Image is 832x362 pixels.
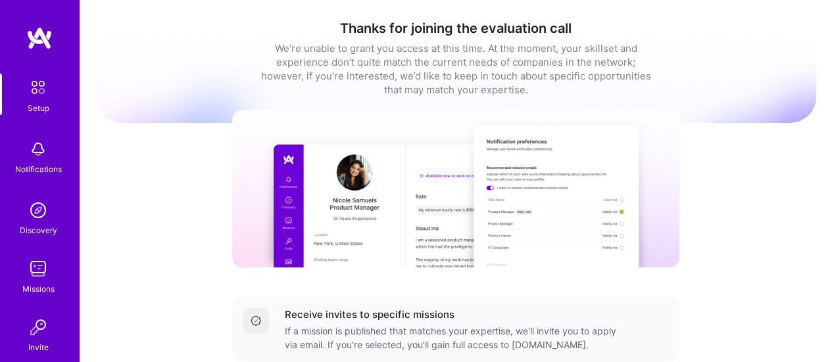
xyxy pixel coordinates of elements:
[20,223,57,237] div: Discovery
[25,256,51,282] img: teamwork
[28,101,49,115] div: Setup
[25,314,51,340] img: Invite
[95,20,816,36] h1: Thanks for joining the evaluation call
[22,282,55,296] div: Missions
[28,340,49,354] div: Invite
[285,324,622,351] div: If a mission is published that matches your expertise, we'll invite you to apply via email. If yo...
[15,162,62,176] div: Notifications
[25,136,51,162] img: bell
[26,26,53,50] img: logo
[285,307,454,321] div: Receive invites to specific missions
[25,197,51,223] img: discovery
[232,110,679,267] img: curated missions
[258,41,653,97] div: We’re unable to grant you access at this time. At the moment, your skillset and experience don’t ...
[251,315,261,326] img: Completed
[24,74,52,101] img: setup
